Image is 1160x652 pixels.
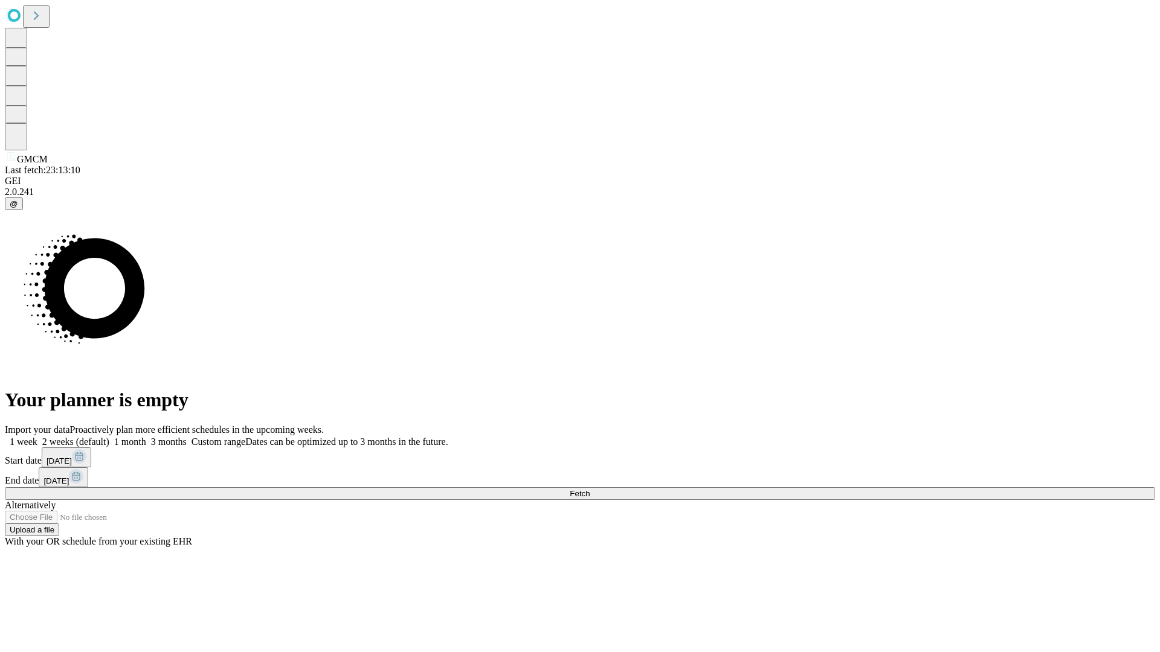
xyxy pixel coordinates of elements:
[245,436,448,447] span: Dates can be optimized up to 3 months in the future.
[114,436,146,447] span: 1 month
[43,476,69,485] span: [DATE]
[10,436,37,447] span: 1 week
[5,487,1155,500] button: Fetch
[5,389,1155,411] h1: Your planner is empty
[570,489,590,498] span: Fetch
[5,447,1155,467] div: Start date
[47,456,72,465] span: [DATE]
[5,500,56,510] span: Alternatively
[151,436,187,447] span: 3 months
[17,154,48,164] span: GMCM
[5,165,80,175] span: Last fetch: 23:13:10
[70,424,324,435] span: Proactively plan more efficient schedules in the upcoming weeks.
[42,447,91,467] button: [DATE]
[5,187,1155,197] div: 2.0.241
[10,199,18,208] span: @
[5,176,1155,187] div: GEI
[5,467,1155,487] div: End date
[39,467,88,487] button: [DATE]
[5,536,192,546] span: With your OR schedule from your existing EHR
[42,436,109,447] span: 2 weeks (default)
[5,523,59,536] button: Upload a file
[5,424,70,435] span: Import your data
[5,197,23,210] button: @
[192,436,245,447] span: Custom range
